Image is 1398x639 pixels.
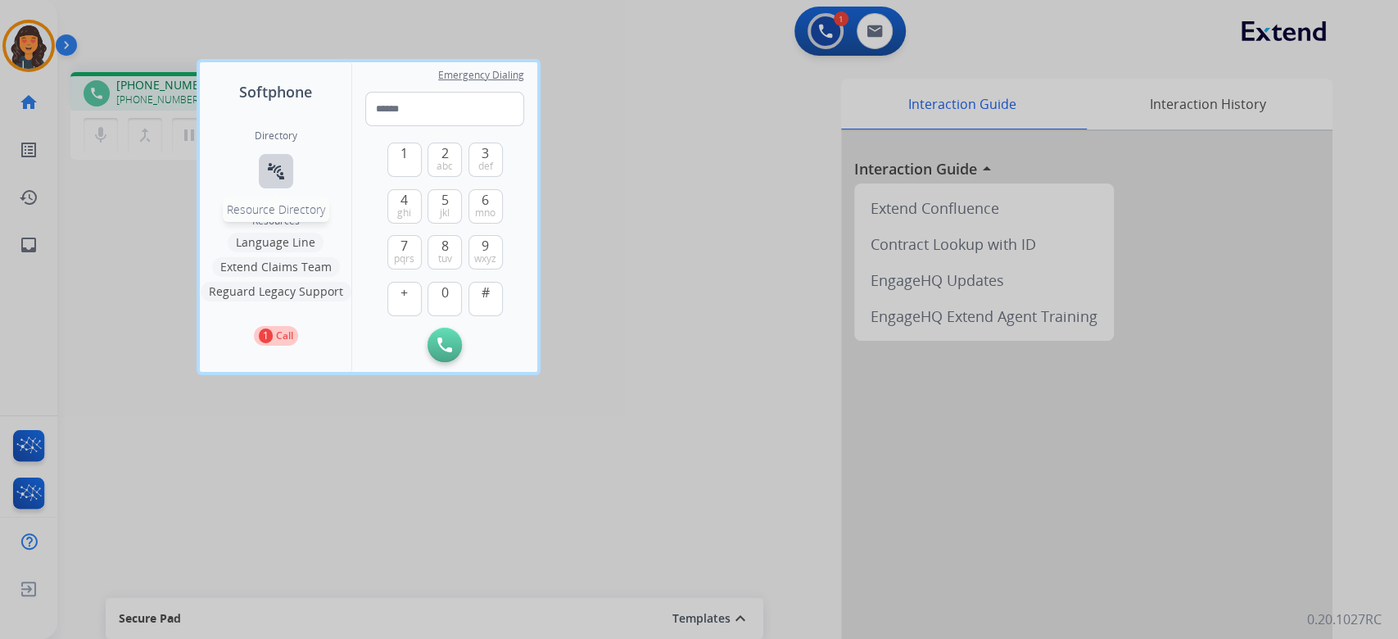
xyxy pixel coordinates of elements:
span: 1 [400,143,408,163]
span: # [482,283,490,302]
button: # [468,282,503,316]
span: 2 [441,143,449,163]
button: 1Call [254,326,298,346]
button: 8tuv [428,235,462,270]
span: 5 [441,190,449,210]
button: + [387,282,422,316]
p: 0.20.1027RC [1307,610,1382,629]
button: Resource Directory [259,154,293,188]
button: 0 [428,282,462,316]
span: Emergency Dialing [438,69,524,82]
button: 4ghi [387,189,422,224]
button: 3def [468,143,503,177]
img: call-button [437,338,452,352]
button: 7pqrs [387,235,422,270]
span: pqrs [394,252,414,265]
span: def [478,160,493,173]
button: Extend Claims Team [212,257,340,277]
mat-icon: connect_without_contact [266,161,286,181]
button: 6mno [468,189,503,224]
span: 6 [482,190,489,210]
button: 5jkl [428,189,462,224]
span: 9 [482,236,489,256]
span: 7 [400,236,408,256]
button: 1 [387,143,422,177]
button: Language Line [228,233,323,252]
span: jkl [440,206,450,220]
p: Call [276,329,293,343]
span: 3 [482,143,489,163]
span: mno [475,206,495,220]
span: 0 [441,283,449,302]
span: wxyz [474,252,496,265]
span: ghi [397,206,411,220]
span: Resource Directory [227,202,325,217]
span: Softphone [239,80,312,103]
button: 9wxyz [468,235,503,270]
h2: Directory [255,129,297,143]
span: 4 [400,190,408,210]
span: abc [437,160,453,173]
button: Reguard Legacy Support [201,282,351,301]
span: 8 [441,236,449,256]
p: 1 [259,329,273,343]
span: + [400,283,408,302]
span: tuv [438,252,452,265]
button: 2abc [428,143,462,177]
